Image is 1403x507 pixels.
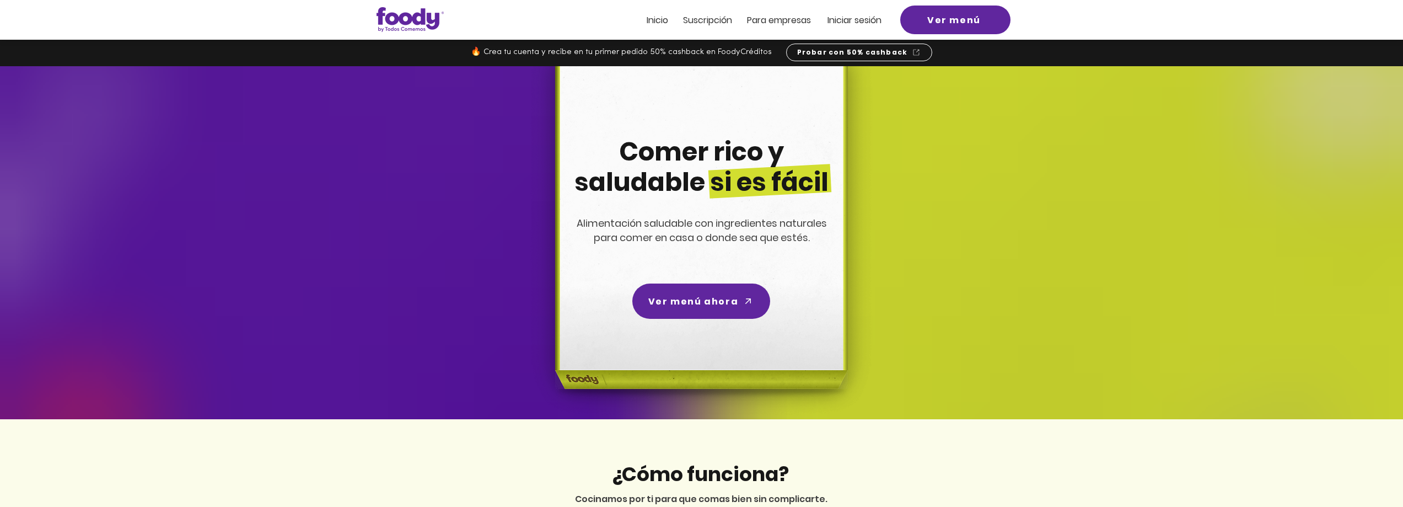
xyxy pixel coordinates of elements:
span: Inicio [647,14,668,26]
span: Suscripción [683,14,732,26]
span: 🔥 Crea tu cuenta y recibe en tu primer pedido 50% cashback en FoodyCréditos [471,48,772,56]
span: Ver menú ahora [648,295,738,308]
span: ra empresas [757,14,811,26]
a: Ver menú [900,6,1010,34]
span: Iniciar sesión [827,14,881,26]
a: Para empresas [747,15,811,25]
a: Ver menú ahora [632,284,770,319]
a: Suscripción [683,15,732,25]
img: headline-center-compress.png [524,66,875,419]
a: Probar con 50% cashback [786,44,932,61]
span: Ver menú [927,13,981,27]
span: Cocinamos por ti para que comas bien sin complicarte. [575,493,827,505]
span: Comer rico y saludable si es fácil [574,134,829,200]
span: ¿Cómo funciona? [611,460,789,488]
a: Iniciar sesión [827,15,881,25]
span: Probar con 50% cashback [797,47,908,57]
img: Logo_Foody V2.0.0 (3).png [377,7,444,32]
span: Alimentación saludable con ingredientes naturales para comer en casa o donde sea que estés. [577,216,827,244]
span: Pa [747,14,757,26]
a: Inicio [647,15,668,25]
